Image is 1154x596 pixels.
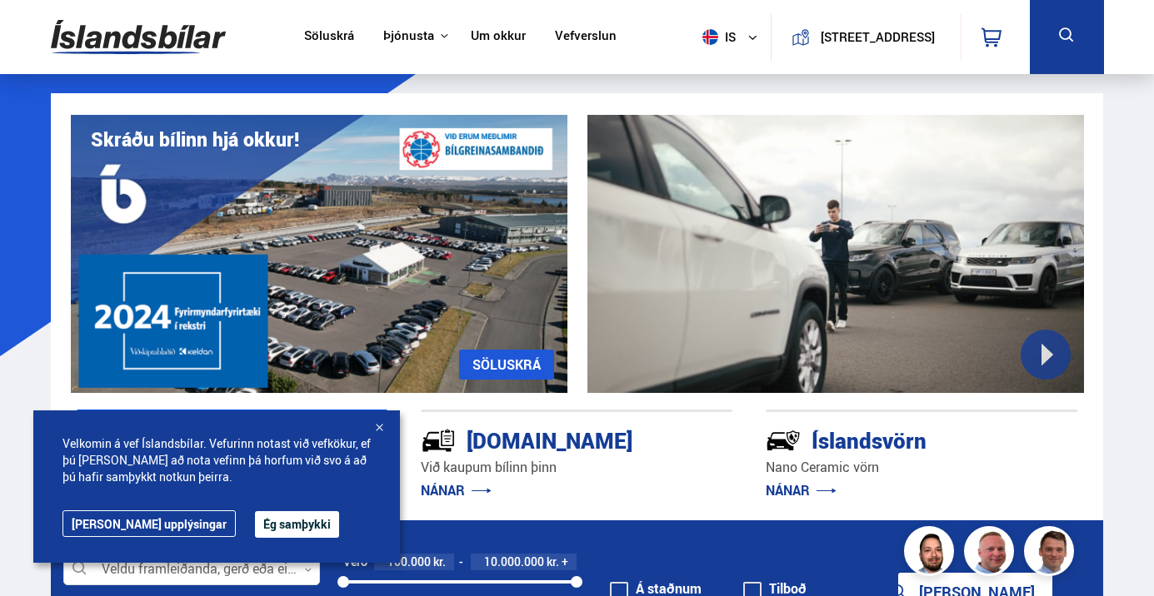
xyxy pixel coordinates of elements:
[743,582,807,595] label: Tilboð
[610,582,702,595] label: Á staðnum
[484,554,544,569] span: 10.000.000
[766,423,801,458] img: -Svtn6bYgwAsiwNX.svg
[71,115,567,393] img: eKx6w-_Home_640_.png
[967,529,1017,579] img: siFngHWaQ9KaOqBr.png
[62,510,236,537] a: [PERSON_NAME] upplýsingar
[433,555,446,569] span: kr.
[766,425,1018,454] div: Íslandsvörn
[555,28,617,46] a: Vefverslun
[547,555,559,569] span: kr.
[459,350,554,380] a: SÖLUSKRÁ
[1027,529,1077,579] img: FbJEzSuNWCJXmdc-.webp
[471,28,526,46] a: Um okkur
[343,555,367,569] div: Verð
[51,10,226,64] img: G0Ugv5HjCgRt.svg
[696,29,737,45] span: is
[696,12,771,62] button: is
[766,458,1077,477] p: Nano Ceramic vörn
[907,529,957,579] img: nhp88E3Fdnt1Opn2.png
[62,435,371,485] span: Velkomin á vef Íslandsbílar. Vefurinn notast við vefkökur, ef þú [PERSON_NAME] að nota vefinn þá ...
[421,458,732,477] p: Við kaupum bílinn þinn
[421,481,492,499] a: NÁNAR
[562,555,568,569] span: +
[383,28,434,44] button: Þjónusta
[91,128,299,151] h1: Skráðu bílinn hjá okkur!
[255,511,339,538] button: Ég samþykki
[817,30,939,44] button: [STREET_ADDRESS]
[421,423,456,458] img: tr5P-W3DuiFaO7aO.svg
[421,425,673,454] div: [DOMAIN_NAME]
[766,481,837,499] a: NÁNAR
[702,29,718,45] img: svg+xml;base64,PHN2ZyB4bWxucz0iaHR0cDovL3d3dy53My5vcmcvMjAwMC9zdmciIHdpZHRoPSI1MTIiIGhlaWdodD0iNT...
[304,28,354,46] a: Söluskrá
[781,13,951,61] a: [STREET_ADDRESS]
[387,554,431,569] span: 100.000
